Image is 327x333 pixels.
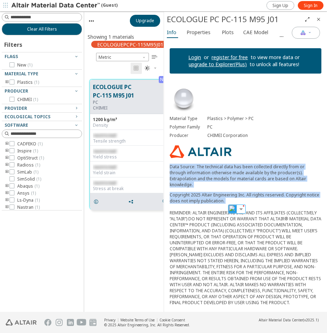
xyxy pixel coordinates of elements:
[93,83,164,100] button: ECOLOGUE PC PC-115 M95 J01
[145,65,150,71] i: 
[17,141,43,147] span: CADFEKO
[313,14,324,25] button: Close
[17,155,44,161] span: OptiStruct
[222,27,234,38] span: Plots
[93,148,116,154] span: restricted
[167,27,176,38] span: Info
[34,79,39,85] span: ( 1 )
[304,3,317,8] span: Sign In
[300,30,306,36] img: AI Copilot
[35,162,40,168] span: ( 1 )
[136,18,154,24] span: Upgrade
[5,205,10,210] i: toogle group
[90,195,105,209] button: Details
[93,154,171,160] div: Yield stress
[2,113,82,121] button: Ecological Topics
[170,192,322,306] div: Copyright 2025 Altair Engineering Inc. All rights reserved. Copyright notice does not imply publi...
[93,180,116,186] span: restricted
[34,183,39,189] span: ( 1 )
[17,169,38,175] span: SimLab
[259,318,303,322] span: Altair Material Data Center
[39,155,44,161] span: ( 1 )
[2,35,26,52] div: Filters
[17,162,40,168] span: Radioss
[11,2,118,9] div: (Guest)
[17,176,41,182] span: SimSolid
[17,97,38,102] span: CHIMEI
[187,27,210,38] span: Properties
[35,204,40,210] span: ( 1 )
[212,54,248,61] a: register for free
[104,318,115,322] a: Privacy
[93,186,171,191] div: Stress at break
[133,65,139,71] i: 
[5,148,10,154] i: toogle group
[149,51,160,63] button: Table View
[142,63,160,74] button: Theme
[17,197,40,203] span: Ls-Dyna
[131,63,142,74] button: Tile View
[189,61,247,68] a: upgrade to Explorer(Plus)
[2,70,82,78] button: Material Type
[6,319,37,326] img: Altair Engineering
[33,148,38,154] span: ( 1 )
[207,116,321,121] div: Plastics > Polymer > PC
[5,183,10,189] i: toogle group
[93,138,171,144] div: Tensile strength
[5,155,10,161] i: toogle group
[88,33,134,40] div: Showing 1 materials
[292,27,320,39] button: AI Copilot
[11,2,101,9] img: Altair Material Data Center
[159,318,185,322] a: Cookie Consent
[93,100,164,105] div: PC
[272,3,288,8] span: Sign Up
[93,122,171,128] div: Density
[243,27,268,38] span: CAE Model
[93,117,171,122] div: 1200 kg/m³
[5,80,10,85] i: toogle group
[5,162,10,168] i: toogle group
[170,124,208,130] div: Polymer Family
[170,145,232,158] img: Logo - Provider
[96,53,149,61] span: Metric
[17,183,39,189] span: Abaqus
[17,148,38,154] span: Inspire
[207,124,321,130] div: PC
[167,14,302,25] div: ECOLOGUE PC PC-115 M95 J01
[170,164,322,188] p: Data Source: The technical data has been collected directly from or through information otherwise...
[17,80,39,85] span: Plastics
[5,141,10,147] i: toogle group
[170,116,208,121] div: Material Type
[2,23,82,35] button: Clear All Filters
[93,164,116,170] span: restricted
[93,170,171,176] div: Yield strain
[5,71,38,77] span: Material Type
[130,15,160,27] button: Upgrade
[159,195,174,209] button: Similar search
[97,41,163,48] span: ECOLOGUEPCPC-115M95J01
[104,322,190,327] div: © 2025 Altair Engineering, Inc. All Rights Reserved.
[275,31,288,43] button: more items
[5,54,18,59] span: Flags
[188,54,201,61] a: Login
[33,96,38,102] span: ( 1 )
[170,311,322,317] div: Characteristics
[33,169,38,175] span: ( 1 )
[170,133,208,138] div: Producer
[35,197,40,203] span: ( 1 )
[17,205,40,210] span: Nastran
[159,76,170,83] div: New
[207,133,321,138] div: CHIMEI Corporation
[2,52,82,61] button: Flags
[120,318,155,322] a: Website Terms of Use
[5,122,28,128] span: Software
[17,62,32,68] span: New
[259,318,319,322] div: (v2025.1)
[2,87,82,95] button: Producer
[266,1,294,10] a: Sign Up
[31,190,36,196] span: ( 1 )
[5,190,10,196] i: toogle group
[17,190,36,196] span: Ansys
[248,54,302,61] p: to view more data or
[201,54,212,61] p: or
